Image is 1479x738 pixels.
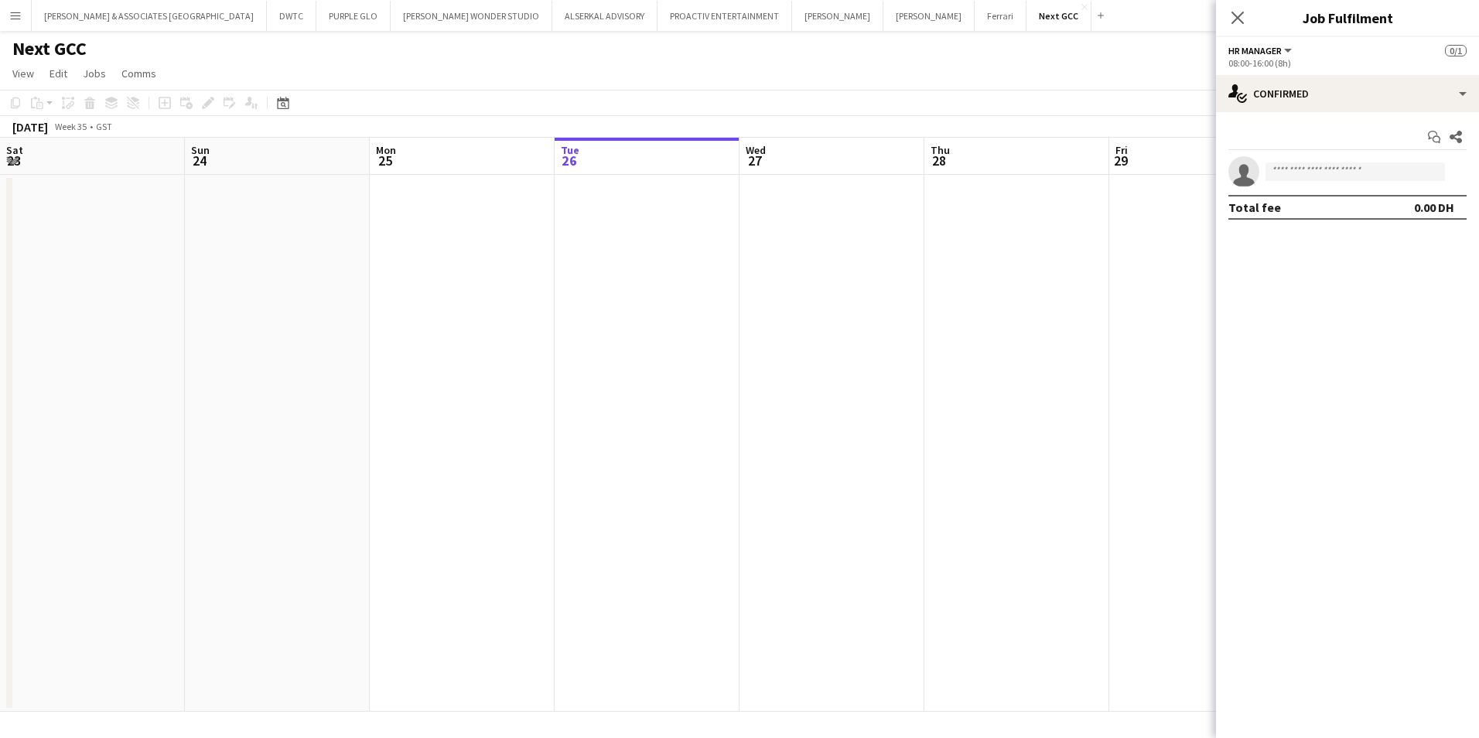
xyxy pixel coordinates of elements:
[1115,143,1128,157] span: Fri
[267,1,316,31] button: DWTC
[32,1,267,31] button: [PERSON_NAME] & ASSOCIATES [GEOGRAPHIC_DATA]
[374,152,396,169] span: 25
[12,67,34,80] span: View
[12,37,87,60] h1: Next GCC
[316,1,391,31] button: PURPLE GLO
[391,1,552,31] button: [PERSON_NAME] WONDER STUDIO
[1113,152,1128,169] span: 29
[1228,45,1282,56] span: HR Manager
[6,143,23,157] span: Sat
[1228,57,1467,69] div: 08:00-16:00 (8h)
[928,152,950,169] span: 28
[121,67,156,80] span: Comms
[376,143,396,157] span: Mon
[77,63,112,84] a: Jobs
[51,121,90,132] span: Week 35
[561,143,579,157] span: Tue
[552,1,658,31] button: ALSERKAL ADVISORY
[1228,200,1281,215] div: Total fee
[883,1,975,31] button: [PERSON_NAME]
[189,152,210,169] span: 24
[50,67,67,80] span: Edit
[1216,75,1479,112] div: Confirmed
[96,121,112,132] div: GST
[1445,45,1467,56] span: 0/1
[1216,8,1479,28] h3: Job Fulfilment
[43,63,73,84] a: Edit
[6,63,40,84] a: View
[658,1,792,31] button: PROACTIV ENTERTAINMENT
[1228,45,1294,56] button: HR Manager
[746,143,766,157] span: Wed
[115,63,162,84] a: Comms
[1026,1,1091,31] button: Next GCC
[931,143,950,157] span: Thu
[4,152,23,169] span: 23
[558,152,579,169] span: 26
[12,119,48,135] div: [DATE]
[83,67,106,80] span: Jobs
[743,152,766,169] span: 27
[975,1,1026,31] button: Ferrari
[1414,200,1454,215] div: 0.00 DH
[191,143,210,157] span: Sun
[792,1,883,31] button: [PERSON_NAME]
